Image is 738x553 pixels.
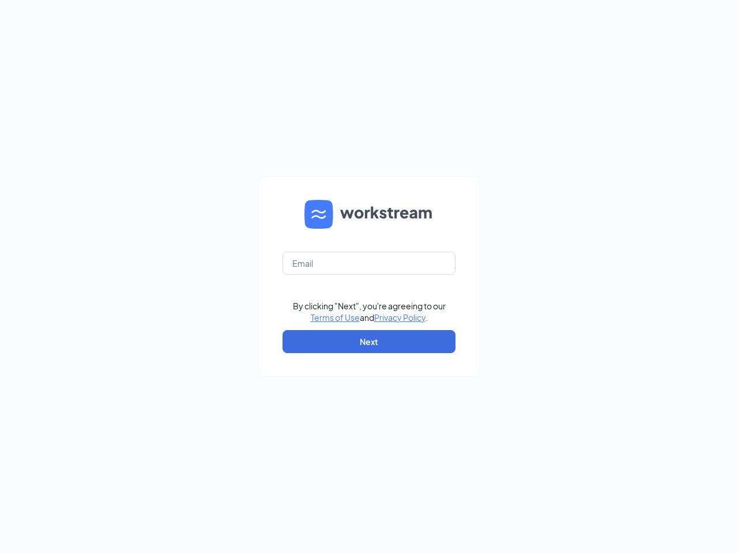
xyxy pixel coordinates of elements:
div: By clicking "Next", you're agreeing to our and . [293,300,446,323]
a: Terms of Use [311,312,360,323]
a: Privacy Policy [374,312,426,323]
button: Next [283,330,455,353]
input: Email [283,252,455,275]
img: WS logo and Workstream text [304,200,434,229]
